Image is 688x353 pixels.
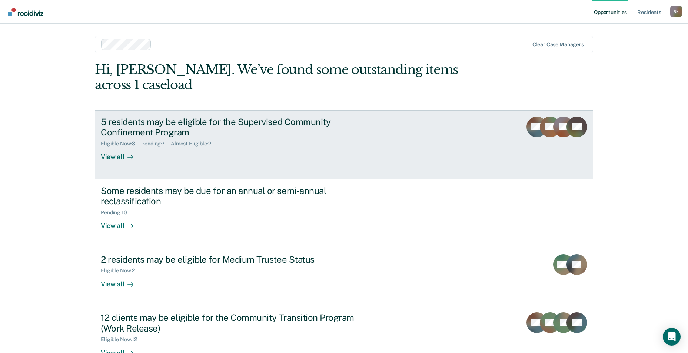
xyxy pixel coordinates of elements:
div: 2 residents may be eligible for Medium Trustee Status [101,254,361,265]
div: Pending : 10 [101,209,133,216]
a: Some residents may be due for an annual or semi-annual reclassificationPending:10View all [95,179,593,248]
div: B K [670,6,682,17]
div: Eligible Now : 2 [101,268,141,274]
div: Pending : 7 [141,141,171,147]
div: Eligible Now : 12 [101,336,143,343]
div: Clear case managers [532,41,584,48]
div: Almost Eligible : 2 [171,141,217,147]
div: 12 clients may be eligible for the Community Transition Program (Work Release) [101,312,361,334]
div: Open Intercom Messenger [663,328,681,346]
a: 5 residents may be eligible for the Supervised Community Confinement ProgramEligible Now:3Pending... [95,110,593,179]
div: Some residents may be due for an annual or semi-annual reclassification [101,185,361,207]
div: View all [101,216,142,230]
div: 5 residents may be eligible for the Supervised Community Confinement Program [101,117,361,138]
a: 2 residents may be eligible for Medium Trustee StatusEligible Now:2View all [95,248,593,306]
div: Eligible Now : 3 [101,141,141,147]
div: View all [101,147,142,161]
div: View all [101,274,142,288]
img: Recidiviz [8,8,43,16]
button: Profile dropdown button [670,6,682,17]
div: Hi, [PERSON_NAME]. We’ve found some outstanding items across 1 caseload [95,62,493,93]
